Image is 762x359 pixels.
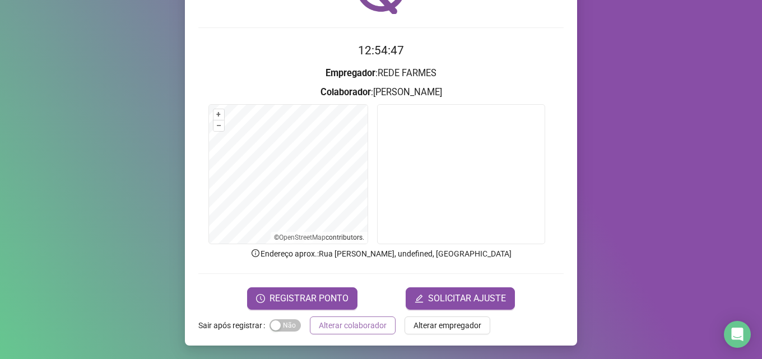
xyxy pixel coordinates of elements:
[320,87,371,97] strong: Colaborador
[198,248,564,260] p: Endereço aprox. : Rua [PERSON_NAME], undefined, [GEOGRAPHIC_DATA]
[358,44,404,57] time: 12:54:47
[415,294,424,303] span: edit
[413,319,481,332] span: Alterar empregador
[247,287,357,310] button: REGISTRAR PONTO
[198,316,270,334] label: Sair após registrar
[213,120,224,131] button: –
[198,85,564,100] h3: : [PERSON_NAME]
[256,294,265,303] span: clock-circle
[724,321,751,348] div: Open Intercom Messenger
[270,292,349,305] span: REGISTRAR PONTO
[198,66,564,81] h3: : REDE FARMES
[250,248,261,258] span: info-circle
[326,68,375,78] strong: Empregador
[319,319,387,332] span: Alterar colaborador
[213,109,224,120] button: +
[310,316,396,334] button: Alterar colaborador
[405,316,490,334] button: Alterar empregador
[274,234,364,241] li: © contributors.
[279,234,326,241] a: OpenStreetMap
[406,287,515,310] button: editSOLICITAR AJUSTE
[428,292,506,305] span: SOLICITAR AJUSTE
